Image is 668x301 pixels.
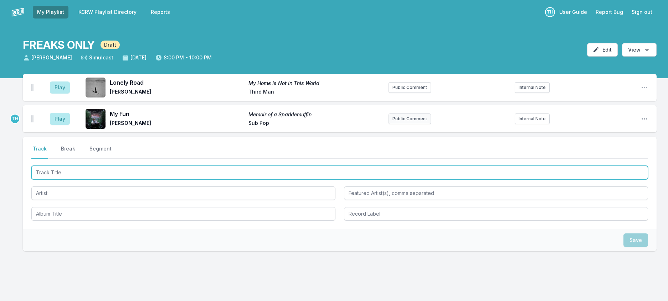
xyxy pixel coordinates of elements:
[10,114,20,124] p: Travis Holcombe
[147,6,174,19] a: Reports
[248,120,383,128] span: Sub Pop
[23,38,95,51] h1: FREAKS ONLY
[344,186,648,200] input: Featured Artist(s), comma separated
[31,115,34,122] img: Drag Handle
[31,145,48,159] button: Track
[86,78,106,97] img: My Home Is Not In This World
[587,43,618,57] button: Edit
[74,6,141,19] a: KCRW Playlist Directory
[50,81,70,94] button: Play
[555,6,591,19] a: User Guide
[110,110,244,118] span: My Fun
[122,54,147,61] span: [DATE]
[86,109,106,129] img: Memoir of a Sparklemuffin
[344,207,648,221] input: Record Label
[60,145,77,159] button: Break
[641,115,648,122] button: Open playlist item options
[545,7,555,17] p: Travis Holcombe
[110,88,244,97] span: [PERSON_NAME]
[155,54,212,61] span: 8:00 PM - 10:00 PM
[515,113,550,124] button: Internal Note
[591,6,627,19] a: Report Bug
[50,113,70,125] button: Play
[515,82,550,93] button: Internal Note
[88,145,113,159] button: Segment
[248,88,383,97] span: Third Man
[248,111,383,118] span: Memoir of a Sparklemuffin
[23,54,72,61] span: [PERSON_NAME]
[389,113,431,124] button: Public Comment
[31,84,34,91] img: Drag Handle
[81,54,113,61] span: Simulcast
[641,84,648,91] button: Open playlist item options
[31,186,335,200] input: Artist
[622,43,657,57] button: Open options
[110,78,244,87] span: Lonely Road
[31,166,648,179] input: Track Title
[11,6,24,19] img: logo-white-87cec1fa9cbef997252546196dc51331.png
[627,6,657,19] button: Sign out
[248,80,383,87] span: My Home Is Not In This World
[101,41,120,49] span: Draft
[110,120,244,128] span: [PERSON_NAME]
[389,82,431,93] button: Public Comment
[33,6,68,19] a: My Playlist
[31,207,335,221] input: Album Title
[623,233,648,247] button: Save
